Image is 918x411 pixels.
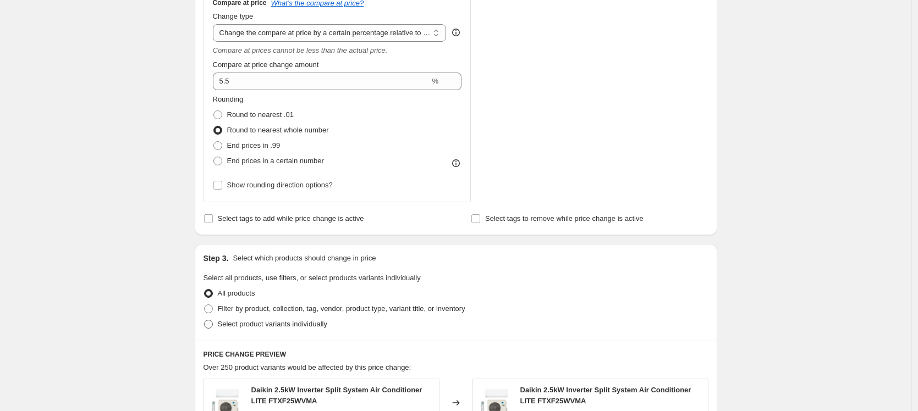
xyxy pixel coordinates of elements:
[233,253,376,264] p: Select which products should change in price
[227,126,329,134] span: Round to nearest whole number
[213,12,254,20] span: Change type
[204,274,421,282] span: Select all products, use filters, or select products variants individually
[213,46,388,54] i: Compare at prices cannot be less than the actual price.
[213,95,244,103] span: Rounding
[227,181,333,189] span: Show rounding direction options?
[218,304,465,313] span: Filter by product, collection, tag, vendor, product type, variant title, or inventory
[227,110,294,119] span: Round to nearest .01
[432,77,438,85] span: %
[251,386,422,405] span: Daikin 2.5kW Inverter Split System Air Conditioner LITE FTXF25WVMA
[204,350,708,359] h6: PRICE CHANGE PREVIEW
[227,141,281,149] span: End prices in .99
[520,386,691,405] span: Daikin 2.5kW Inverter Split System Air Conditioner LITE FTXF25WVMA
[218,214,364,223] span: Select tags to add while price change is active
[485,214,644,223] span: Select tags to remove while price change is active
[450,27,461,38] div: help
[227,157,324,165] span: End prices in a certain number
[204,363,411,371] span: Over 250 product variants would be affected by this price change:
[218,289,255,297] span: All products
[218,320,327,328] span: Select product variants individually
[213,60,319,69] span: Compare at price change amount
[213,73,430,90] input: 20
[204,253,229,264] h2: Step 3.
